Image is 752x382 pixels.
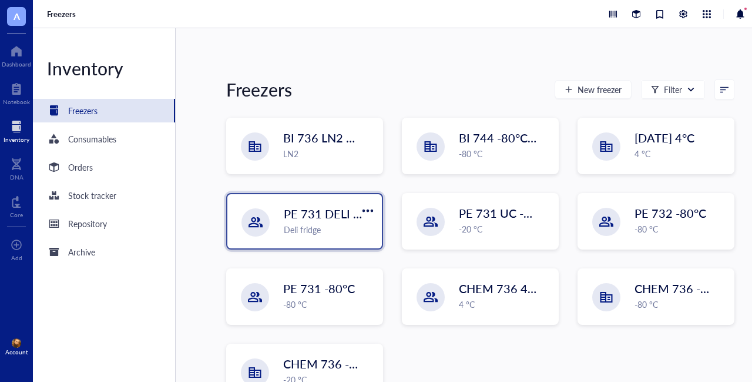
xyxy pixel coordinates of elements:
div: Stock tracker [68,189,116,202]
div: -20 °C [459,222,551,235]
div: 4 °C [634,147,727,160]
span: PE 731 -80°C [283,280,355,297]
div: LN2 [283,147,375,160]
div: Notebook [3,98,30,105]
div: DNA [10,174,23,181]
a: Consumables [33,127,175,151]
a: Dashboard [2,42,31,68]
div: 4 °C [459,298,551,311]
div: Freezers [226,78,292,101]
div: -80 °C [634,298,727,311]
span: BI 736 LN2 Chest [283,129,376,146]
span: PE 731 DELI 4C [284,205,368,222]
a: Archive [33,240,175,264]
div: -80 °C [459,147,551,160]
div: Filter [664,83,682,96]
span: CHEM 736 -80°C [634,280,727,297]
a: Repository [33,212,175,235]
a: Inventory [4,117,29,143]
a: Notebook [3,79,30,105]
div: -80 °C [634,222,727,235]
span: New freezer [578,85,622,94]
div: Inventory [33,57,175,80]
a: Freezers [33,99,175,122]
span: CHEM 736 -20°C [283,356,375,372]
span: A [14,9,20,24]
span: [DATE] 4°C [634,129,694,146]
a: Core [10,192,23,218]
div: Archive [68,245,95,258]
span: PE 732 -80°C [634,205,706,221]
span: BI 744 -80°C [in vivo] [459,129,570,146]
a: DNA [10,155,23,181]
span: PE 731 UC -20°C [459,205,550,221]
div: -80 °C [283,298,375,311]
div: Add [11,254,22,261]
a: Orders [33,155,175,179]
div: Freezers [68,104,98,117]
span: CHEM 736 4°C [459,280,540,297]
button: New freezer [555,80,632,99]
div: Inventory [4,136,29,143]
a: Freezers [47,9,78,19]
div: Core [10,211,23,218]
a: Stock tracker [33,184,175,207]
img: 92be2d46-9bf5-4a00-a52c-ace1721a4f07.jpeg [12,338,21,348]
div: Account [5,348,28,356]
div: Consumables [68,132,116,145]
div: Orders [68,161,93,174]
div: Repository [68,217,107,230]
div: Dashboard [2,61,31,68]
div: Deli fridge [284,223,375,236]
